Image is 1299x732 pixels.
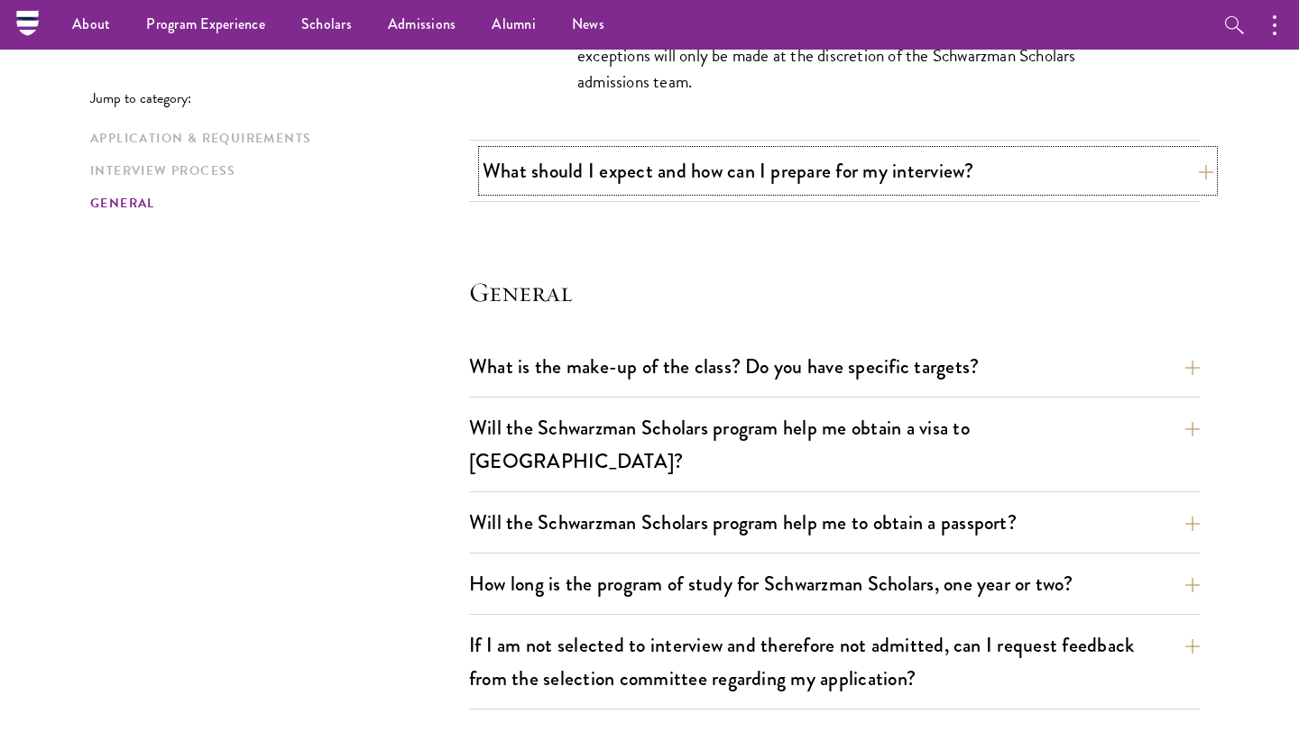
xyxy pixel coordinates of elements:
a: Interview Process [90,161,458,180]
h4: General [469,274,1200,310]
button: What is the make-up of the class? Do you have specific targets? [469,346,1200,387]
button: Will the Schwarzman Scholars program help me obtain a visa to [GEOGRAPHIC_DATA]? [469,407,1200,481]
button: What should I expect and how can I prepare for my interview? [483,151,1213,191]
a: General [90,194,458,213]
button: How long is the program of study for Schwarzman Scholars, one year or two? [469,563,1200,604]
button: If I am not selected to interview and therefore not admitted, can I request feedback from the sel... [469,625,1200,699]
a: Application & Requirements [90,129,458,148]
p: Jump to category: [90,90,469,106]
button: Will the Schwarzman Scholars program help me to obtain a passport? [469,502,1200,543]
